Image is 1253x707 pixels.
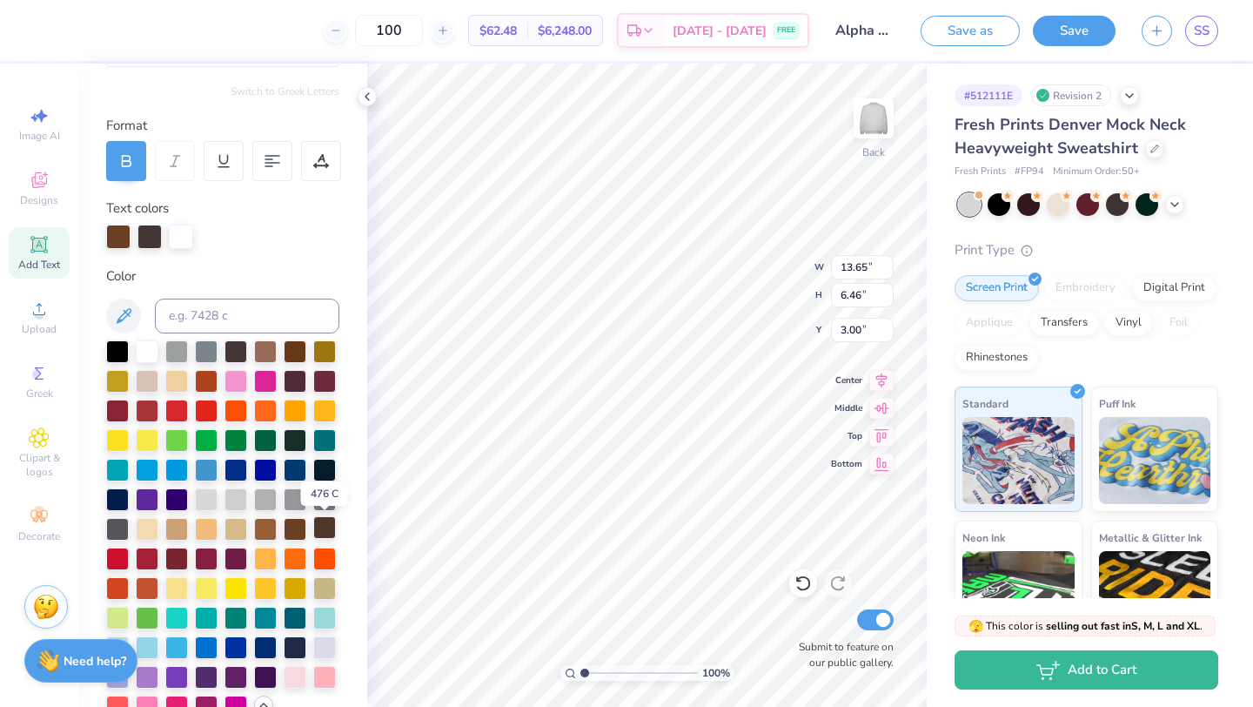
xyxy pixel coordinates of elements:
span: Greek [26,387,53,401]
div: Transfers [1029,310,1099,336]
span: Neon Ink [962,529,1005,547]
span: Top [831,430,862,442]
span: Middle [831,402,862,414]
span: Add Text [18,258,60,272]
span: Bottom [831,458,862,470]
span: $62.48 [479,22,517,40]
span: Clipart & logos [9,451,70,479]
div: Rhinestones [955,345,1039,371]
span: 100 % [702,665,730,681]
span: Decorate [18,529,60,543]
input: – – [355,15,423,46]
div: Applique [955,310,1024,336]
div: Color [106,266,339,286]
span: Fresh Prints Denver Mock Neck Heavyweight Sweatshirt [955,114,1186,158]
span: [DATE] - [DATE] [673,22,767,40]
button: Save as [921,16,1020,46]
div: # 512111E [955,84,1022,106]
input: e.g. 7428 c [155,299,339,333]
div: 476 C [301,481,348,506]
span: Designs [20,193,58,207]
button: Switch to Greek Letters [231,84,339,98]
input: Untitled Design [822,13,908,48]
span: This color is . [968,618,1203,634]
span: Upload [22,322,57,336]
span: # FP94 [1015,165,1044,179]
div: Digital Print [1132,275,1216,301]
div: Embroidery [1044,275,1127,301]
div: Vinyl [1104,310,1153,336]
img: Metallic & Glitter Ink [1099,551,1211,638]
div: Foil [1158,310,1199,336]
span: Puff Ink [1099,394,1136,413]
img: Standard [962,417,1075,504]
div: Back [862,145,885,160]
button: Add to Cart [955,650,1218,690]
div: Revision 2 [1031,84,1111,106]
span: Minimum Order: 50 + [1053,165,1140,179]
span: Fresh Prints [955,165,1006,179]
span: Image AI [19,129,60,143]
div: Format [106,116,341,136]
label: Submit to feature on our public gallery. [789,639,894,670]
span: 🫣 [968,618,983,635]
span: $6,248.00 [538,22,592,40]
img: Puff Ink [1099,417,1211,504]
span: Standard [962,394,1008,413]
span: Metallic & Glitter Ink [1099,529,1202,547]
span: SS [1194,21,1209,41]
button: Save [1033,16,1116,46]
strong: Need help? [64,653,126,670]
div: Screen Print [955,275,1039,301]
div: Print Type [955,240,1218,260]
img: Neon Ink [962,551,1075,638]
span: Center [831,374,862,387]
span: FREE [777,24,795,37]
a: SS [1185,16,1218,46]
img: Back [856,101,891,136]
label: Text colors [106,199,169,219]
strong: selling out fast in S, M, L and XL [1046,619,1200,633]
